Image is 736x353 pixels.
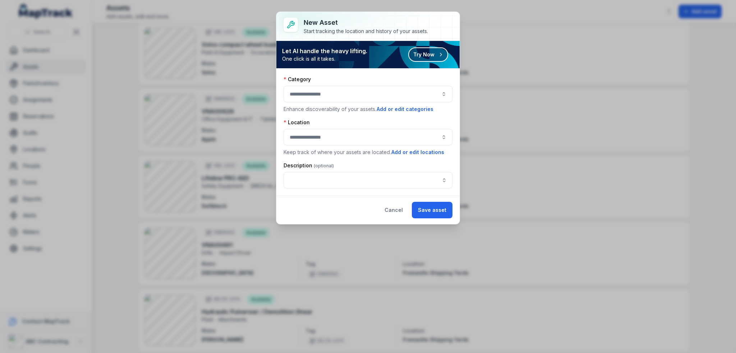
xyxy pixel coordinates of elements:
button: Add or edit categories [376,105,434,113]
strong: Let AI handle the heavy lifting. [282,47,367,55]
label: Description [284,162,334,169]
label: Location [284,119,310,126]
span: One click is all it takes. [282,55,367,62]
h3: New asset [304,18,428,28]
p: Enhance discoverability of your assets. [284,105,452,113]
input: asset-add:description-label [284,172,452,189]
button: Cancel [378,202,409,218]
p: Keep track of where your assets are located. [284,148,452,156]
div: Start tracking the location and history of your assets. [304,28,428,35]
button: Save asset [412,202,452,218]
button: Try Now [408,47,448,62]
button: Add or edit locations [391,148,445,156]
label: Category [284,76,311,83]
